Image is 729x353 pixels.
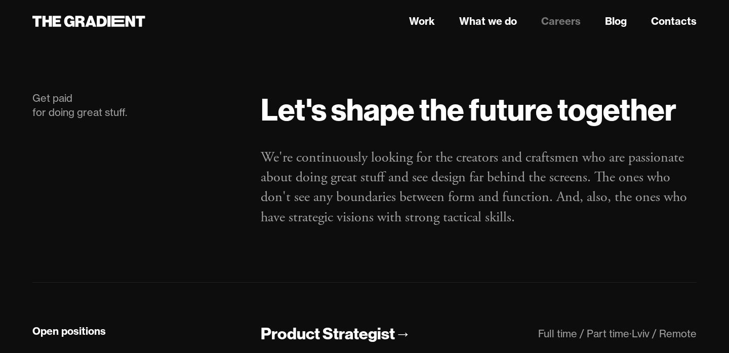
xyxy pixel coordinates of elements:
p: We're continuously looking for the creators and craftsmen who are passionate about doing great st... [261,148,697,227]
a: What we do [459,14,517,29]
a: Contacts [651,14,697,29]
div: · [629,327,632,340]
a: Careers [541,14,581,29]
div: Product Strategist [261,323,395,344]
a: Work [409,14,435,29]
a: Product Strategist→ [261,323,411,345]
a: Blog [605,14,627,29]
div: Lviv / Remote [632,327,697,340]
strong: Let's shape the future together [261,90,676,129]
strong: Open positions [32,325,106,337]
div: Get paid for doing great stuff. [32,91,240,120]
div: Full time / Part time [538,327,629,340]
div: → [395,323,411,344]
